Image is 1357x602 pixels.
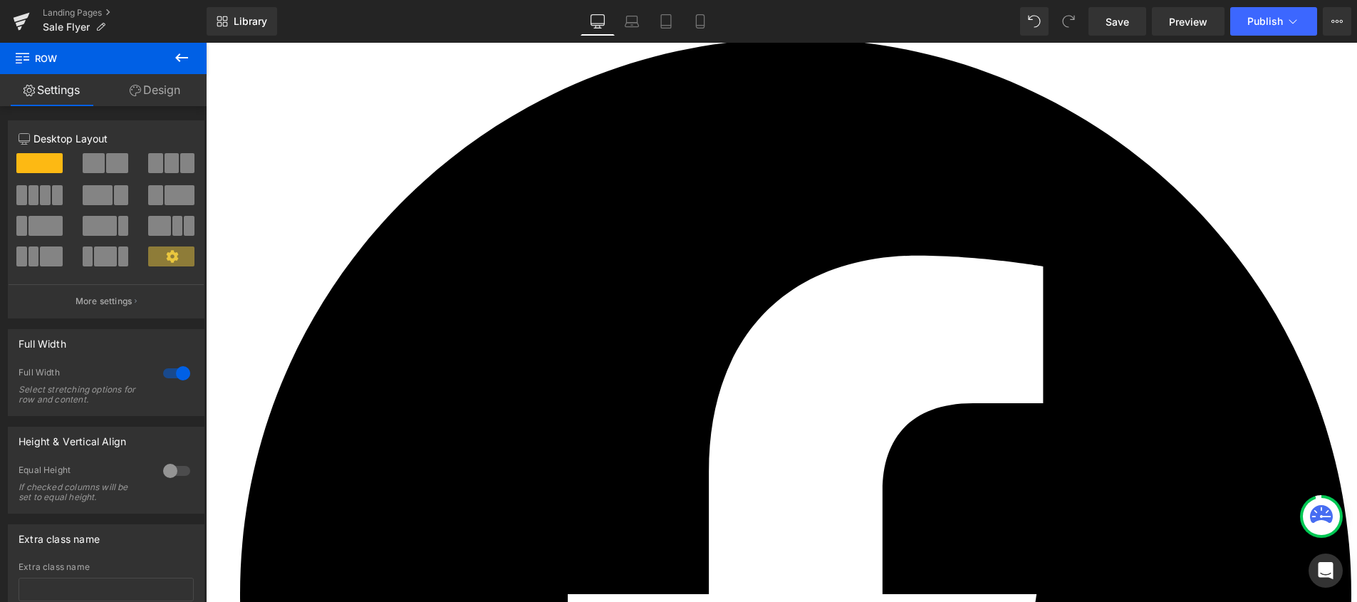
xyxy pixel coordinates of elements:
[1230,7,1317,36] button: Publish
[19,131,194,146] p: Desktop Layout
[1323,7,1351,36] button: More
[43,21,90,33] span: Sale Flyer
[207,7,277,36] a: New Library
[14,43,157,74] span: Row
[43,7,207,19] a: Landing Pages
[683,7,717,36] a: Mobile
[1169,14,1207,29] span: Preview
[1106,14,1129,29] span: Save
[19,562,194,572] div: Extra class name
[76,295,132,308] p: More settings
[19,482,147,502] div: If checked columns will be set to equal height.
[19,385,147,405] div: Select stretching options for row and content.
[103,74,207,106] a: Design
[234,15,267,28] span: Library
[19,525,100,545] div: Extra class name
[1309,554,1343,588] div: Open Intercom Messenger
[581,7,615,36] a: Desktop
[19,367,149,382] div: Full Width
[19,330,66,350] div: Full Width
[1152,7,1225,36] a: Preview
[19,465,149,479] div: Equal Height
[19,427,126,447] div: Height & Vertical Align
[9,284,204,318] button: More settings
[1247,16,1283,27] span: Publish
[1020,7,1049,36] button: Undo
[649,7,683,36] a: Tablet
[1054,7,1083,36] button: Redo
[615,7,649,36] a: Laptop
